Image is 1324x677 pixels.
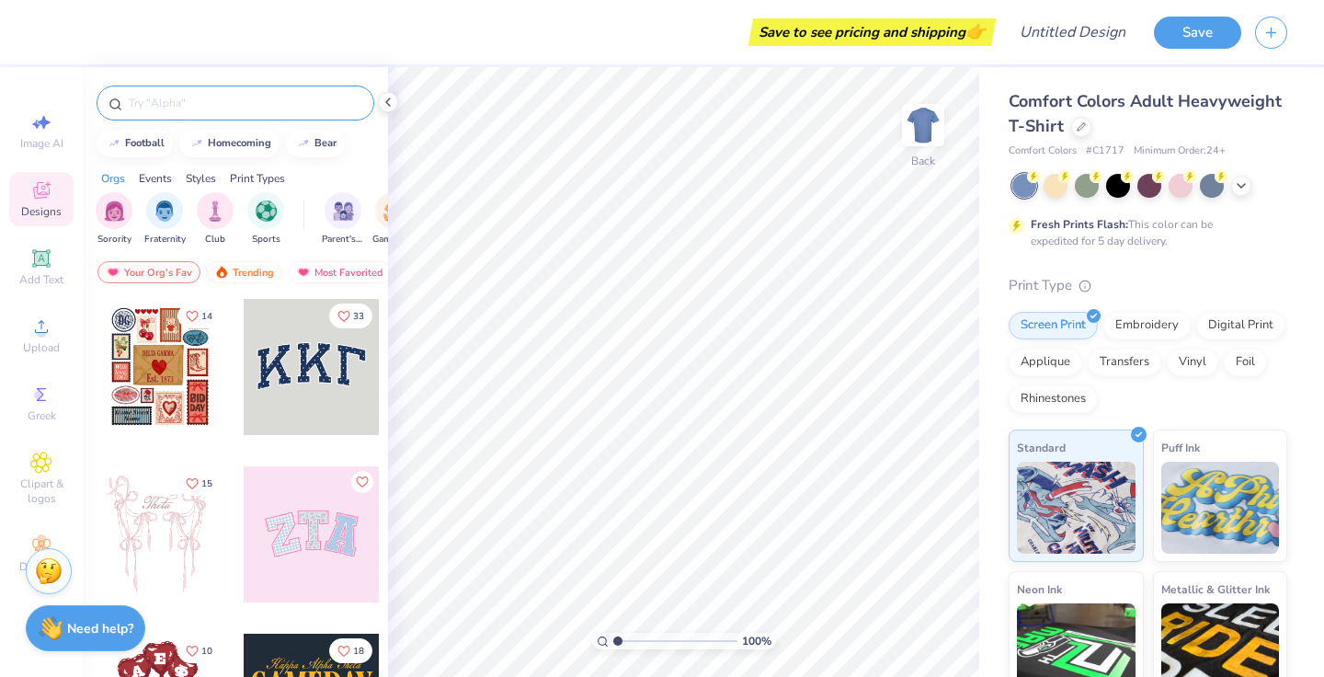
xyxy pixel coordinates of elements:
[1086,143,1124,159] span: # C1717
[383,201,405,222] img: Game Day Image
[205,201,225,222] img: Club Image
[177,638,221,663] button: Like
[201,647,212,656] span: 10
[107,138,121,149] img: trend_line.gif
[1196,312,1285,339] div: Digital Print
[21,204,62,219] span: Designs
[1103,312,1191,339] div: Embroidery
[1031,217,1128,232] strong: Fresh Prints Flash:
[322,192,364,247] button: filter button
[1009,90,1282,137] span: Comfort Colors Adult Heavyweight T-Shirt
[144,192,186,247] button: filter button
[1009,385,1098,413] div: Rhinestones
[1009,275,1287,296] div: Print Type
[1009,349,1082,376] div: Applique
[256,201,277,222] img: Sports Image
[20,136,63,151] span: Image AI
[247,192,284,247] button: filter button
[206,261,282,283] div: Trending
[1009,143,1077,159] span: Comfort Colors
[372,192,415,247] button: filter button
[353,647,364,656] span: 18
[23,340,60,355] span: Upload
[214,266,229,279] img: trending.gif
[1009,312,1098,339] div: Screen Print
[742,633,771,649] span: 100 %
[1017,462,1136,554] img: Standard
[104,201,125,222] img: Sorority Image
[97,130,173,157] button: football
[372,233,415,247] span: Game Day
[201,312,212,321] span: 14
[1005,14,1140,51] input: Untitled Design
[322,192,364,247] div: filter for Parent's Weekend
[286,130,345,157] button: bear
[288,261,392,283] div: Most Favorited
[139,170,172,187] div: Events
[1031,216,1257,249] div: This color can be expedited for 5 day delivery.
[1017,579,1062,599] span: Neon Ink
[106,266,120,279] img: most_fav.gif
[19,272,63,287] span: Add Text
[144,192,186,247] div: filter for Fraternity
[19,559,63,574] span: Decorate
[753,18,991,46] div: Save to see pricing and shipping
[1224,349,1267,376] div: Foil
[965,20,986,42] span: 👉
[28,408,56,423] span: Greek
[177,471,221,496] button: Like
[322,233,364,247] span: Parent's Weekend
[186,170,216,187] div: Styles
[314,138,337,148] div: bear
[1154,17,1241,49] button: Save
[1161,438,1200,457] span: Puff Ink
[329,304,372,328] button: Like
[296,138,311,149] img: trend_line.gif
[296,266,311,279] img: most_fav.gif
[96,192,132,247] div: filter for Sorority
[1161,579,1270,599] span: Metallic & Glitter Ink
[1167,349,1218,376] div: Vinyl
[97,261,200,283] div: Your Org's Fav
[189,138,204,149] img: trend_line.gif
[252,233,280,247] span: Sports
[333,201,354,222] img: Parent's Weekend Image
[230,170,285,187] div: Print Types
[197,192,234,247] div: filter for Club
[9,476,74,506] span: Clipart & logos
[911,153,935,169] div: Back
[101,170,125,187] div: Orgs
[372,192,415,247] div: filter for Game Day
[127,94,362,112] input: Try "Alpha"
[205,233,225,247] span: Club
[197,192,234,247] button: filter button
[177,304,221,328] button: Like
[144,233,186,247] span: Fraternity
[201,479,212,488] span: 15
[179,130,280,157] button: homecoming
[1134,143,1226,159] span: Minimum Order: 24 +
[905,107,942,143] img: Back
[353,312,364,321] span: 33
[1161,462,1280,554] img: Puff Ink
[125,138,165,148] div: football
[97,233,131,247] span: Sorority
[208,138,271,148] div: homecoming
[329,638,372,663] button: Like
[96,192,132,247] button: filter button
[154,201,175,222] img: Fraternity Image
[351,471,373,493] button: Like
[67,620,133,637] strong: Need help?
[1088,349,1161,376] div: Transfers
[247,192,284,247] div: filter for Sports
[1017,438,1066,457] span: Standard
